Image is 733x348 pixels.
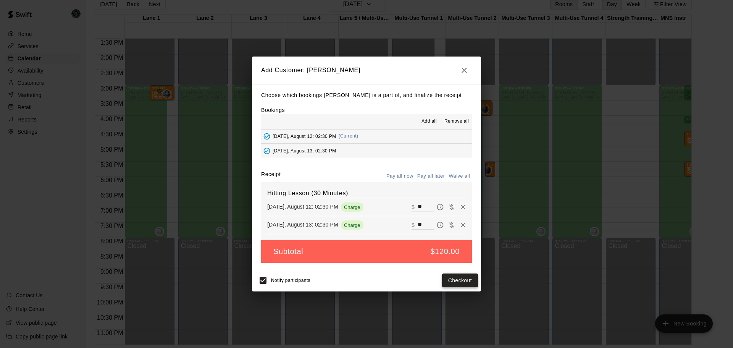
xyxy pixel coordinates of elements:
button: Added - Collect Payment [261,131,273,142]
p: [DATE], August 13: 02:30 PM [267,221,338,228]
span: Pay later [434,203,446,210]
span: Waive payment [446,203,457,210]
span: [DATE], August 12: 02:30 PM [273,133,336,139]
span: Remove all [444,118,469,125]
p: $ [412,203,415,211]
span: Add all [421,118,437,125]
h5: Subtotal [273,246,303,257]
button: Add all [417,115,441,128]
span: (Current) [339,133,358,139]
h2: Add Customer: [PERSON_NAME] [252,57,481,84]
button: Waive all [447,170,472,182]
h6: Hitting Lesson (30 Minutes) [267,188,466,198]
button: Added - Collect Payment [261,145,273,157]
p: [DATE], August 12: 02:30 PM [267,203,338,210]
button: Checkout [442,274,478,288]
p: $ [412,221,415,229]
span: Charge [341,204,363,210]
span: Charge [341,222,363,228]
span: [DATE], August 13: 02:30 PM [273,148,336,153]
span: Waive payment [446,221,457,228]
p: Choose which bookings [PERSON_NAME] is a part of, and finalize the receipt [261,91,472,100]
h5: $120.00 [431,246,460,257]
button: Remove all [441,115,472,128]
button: Added - Collect Payment[DATE], August 12: 02:30 PM(Current) [261,129,472,144]
label: Receipt [261,170,281,182]
label: Bookings [261,107,285,113]
span: Notify participants [271,278,310,283]
button: Remove [457,201,469,213]
button: Pay all now [384,170,415,182]
button: Pay all later [415,170,447,182]
button: Remove [457,219,469,231]
span: Pay later [434,221,446,228]
button: Added - Collect Payment[DATE], August 13: 02:30 PM [261,144,472,158]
